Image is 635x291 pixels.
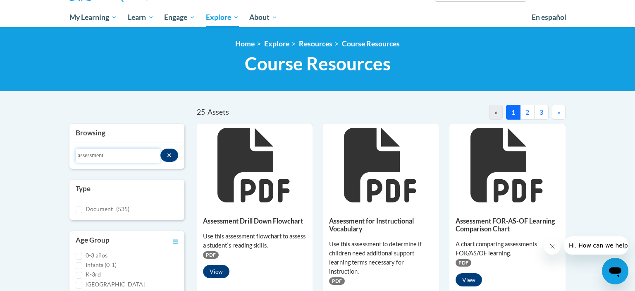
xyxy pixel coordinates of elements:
iframe: Close message [544,238,561,255]
span: Engage [164,12,195,22]
span: Explore [206,12,239,22]
button: 2 [520,105,535,120]
h3: Type [76,184,178,194]
a: Learn [122,8,159,27]
span: 25 [197,108,205,116]
span: » [557,108,560,116]
h5: Assessment FOR-AS-OF Learning Comparison Chart [456,217,559,233]
span: PDF [329,277,345,285]
a: My Learning [64,8,122,27]
span: PDF [203,251,219,259]
label: K-3rd [86,270,101,279]
a: About [244,8,283,27]
a: Toggle collapse [173,235,178,247]
a: Explore [264,39,289,48]
label: Infants (0-1) [86,260,117,269]
div: Main menu [57,8,578,27]
button: View [203,265,229,278]
button: 3 [534,105,549,120]
h3: Age Group [76,235,110,247]
label: 0-3 años [86,251,107,260]
button: Search resources [160,149,178,162]
button: View [456,273,482,286]
span: (535) [116,205,129,212]
a: Course Resources [342,39,400,48]
span: Hi. How can we help? [5,6,67,12]
span: Learn [128,12,154,22]
div: A chart comparing assessments FOR/AS/OF learning. [456,240,559,258]
nav: Pagination Navigation [381,105,566,120]
iframe: Button to launch messaging window [602,258,628,284]
button: 1 [506,105,520,120]
input: Search resources [76,149,160,163]
a: En español [526,9,572,26]
div: Use this assessment flowchart to assess a studentʹs reading skills. [203,232,307,250]
h3: Browsing [76,128,178,138]
h5: Assessment for Instructional Vocabulary [329,217,433,233]
div: Use this assessment to determine if children need additional support learning terms necessary for... [329,240,433,276]
h5: Assessment Drill Down Flowchart [203,217,307,225]
button: Next [552,105,566,120]
a: Explore [201,8,244,27]
iframe: Message from company [564,236,628,255]
a: Home [235,39,255,48]
span: About [249,12,277,22]
label: [GEOGRAPHIC_DATA] [86,280,145,289]
span: Assets [208,108,229,116]
span: Course Resources [245,53,391,75]
span: En español [532,13,566,22]
a: Engage [159,8,201,27]
a: Resources [299,39,332,48]
span: Document [86,205,113,212]
span: My Learning [69,12,117,22]
span: PDF [456,259,471,267]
